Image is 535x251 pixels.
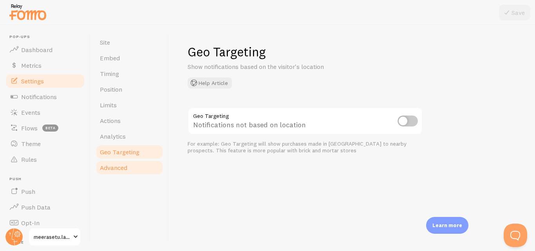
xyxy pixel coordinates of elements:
[95,128,164,144] a: Analytics
[21,219,40,227] span: Opt-In
[100,101,117,109] span: Limits
[432,222,462,229] p: Learn more
[21,203,51,211] span: Push Data
[5,215,85,231] a: Opt-In
[5,199,85,215] a: Push Data
[188,44,516,60] h1: Geo Targeting
[188,78,232,88] button: Help Article
[5,42,85,58] a: Dashboard
[5,105,85,120] a: Events
[100,117,121,125] span: Actions
[95,144,164,160] a: Geo Targeting
[5,120,85,136] a: Flows beta
[95,34,164,50] a: Site
[188,107,423,136] div: Notifications not based on location
[100,148,139,156] span: Geo Targeting
[28,228,81,246] a: meerasetu.label
[21,93,57,101] span: Notifications
[21,46,52,54] span: Dashboard
[42,125,58,132] span: beta
[95,66,164,81] a: Timing
[188,141,423,154] div: For example: Geo Targeting will show purchases made in [GEOGRAPHIC_DATA] to nearby prospects. Thi...
[504,224,527,247] iframe: Help Scout Beacon - Open
[95,50,164,66] a: Embed
[9,177,85,182] span: Push
[100,54,120,62] span: Embed
[21,77,44,85] span: Settings
[100,85,122,93] span: Position
[5,152,85,167] a: Rules
[95,160,164,175] a: Advanced
[100,38,110,46] span: Site
[34,232,71,242] span: meerasetu.label
[100,132,126,140] span: Analytics
[100,164,127,172] span: Advanced
[21,155,37,163] span: Rules
[5,73,85,89] a: Settings
[5,58,85,73] a: Metrics
[5,136,85,152] a: Theme
[100,70,119,78] span: Timing
[21,61,42,69] span: Metrics
[21,140,41,148] span: Theme
[21,108,40,116] span: Events
[95,113,164,128] a: Actions
[5,184,85,199] a: Push
[21,188,35,195] span: Push
[8,2,47,22] img: fomo-relay-logo-orange.svg
[188,62,376,71] p: Show notifications based on the visitor's location
[9,34,85,40] span: Pop-ups
[5,89,85,105] a: Notifications
[21,124,38,132] span: Flows
[95,97,164,113] a: Limits
[95,81,164,97] a: Position
[426,217,468,234] div: Learn more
